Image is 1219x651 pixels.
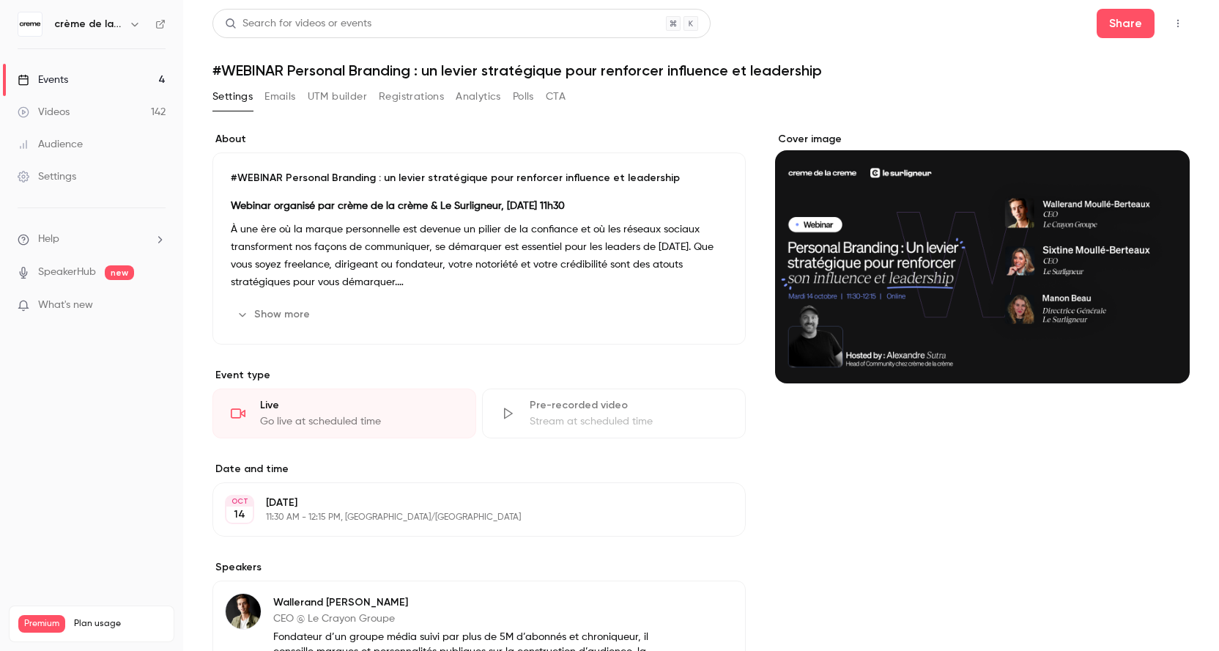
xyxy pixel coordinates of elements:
[18,169,76,184] div: Settings
[18,105,70,119] div: Videos
[105,265,134,280] span: new
[212,62,1190,79] h1: #WEBINAR Personal Branding : un levier stratégique pour renforcer influence et leadership
[18,232,166,247] li: help-dropdown-opener
[18,12,42,36] img: crème de la crème
[18,73,68,87] div: Events
[212,132,746,147] label: About
[308,85,367,108] button: UTM builder
[38,265,96,280] a: SpeakerHub
[260,414,458,429] div: Go live at scheduled time
[513,85,534,108] button: Polls
[379,85,444,108] button: Registrations
[530,414,727,429] div: Stream at scheduled time
[234,507,245,522] p: 14
[482,389,746,438] div: Pre-recorded videoStream at scheduled time
[260,398,458,413] div: Live
[456,85,501,108] button: Analytics
[38,298,93,313] span: What's new
[74,618,165,630] span: Plan usage
[225,16,371,32] div: Search for videos or events
[273,611,651,626] p: CEO @ Le Crayon Groupe
[212,85,253,108] button: Settings
[212,389,476,438] div: LiveGo live at scheduled time
[231,171,727,185] p: #WEBINAR Personal Branding : un levier stratégique pour renforcer influence et leadership
[212,462,746,477] label: Date and time
[266,512,668,523] p: 11:30 AM - 12:15 PM, [GEOGRAPHIC_DATA]/[GEOGRAPHIC_DATA]
[226,496,253,507] div: OCT
[775,132,1190,383] section: Cover image
[231,201,565,211] strong: Webinar organisé par crème de la crème & Le Surligneur, [DATE] 11h30
[775,132,1190,147] label: Cover image
[264,85,295,108] button: Emails
[231,221,727,291] p: À une ère où la marque personnelle est devenue un pilier de la confiance et où les réseaux sociau...
[54,17,123,32] h6: crème de la crème
[18,137,83,152] div: Audience
[212,368,746,383] p: Event type
[266,496,668,510] p: [DATE]
[18,615,65,633] span: Premium
[1097,9,1155,38] button: Share
[212,560,746,575] label: Speakers
[38,232,59,247] span: Help
[231,303,319,326] button: Show more
[546,85,566,108] button: CTA
[530,398,727,413] div: Pre-recorded video
[273,595,651,610] p: Wallerand [PERSON_NAME]
[226,594,261,629] img: Wallerand Moullé-Berteaux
